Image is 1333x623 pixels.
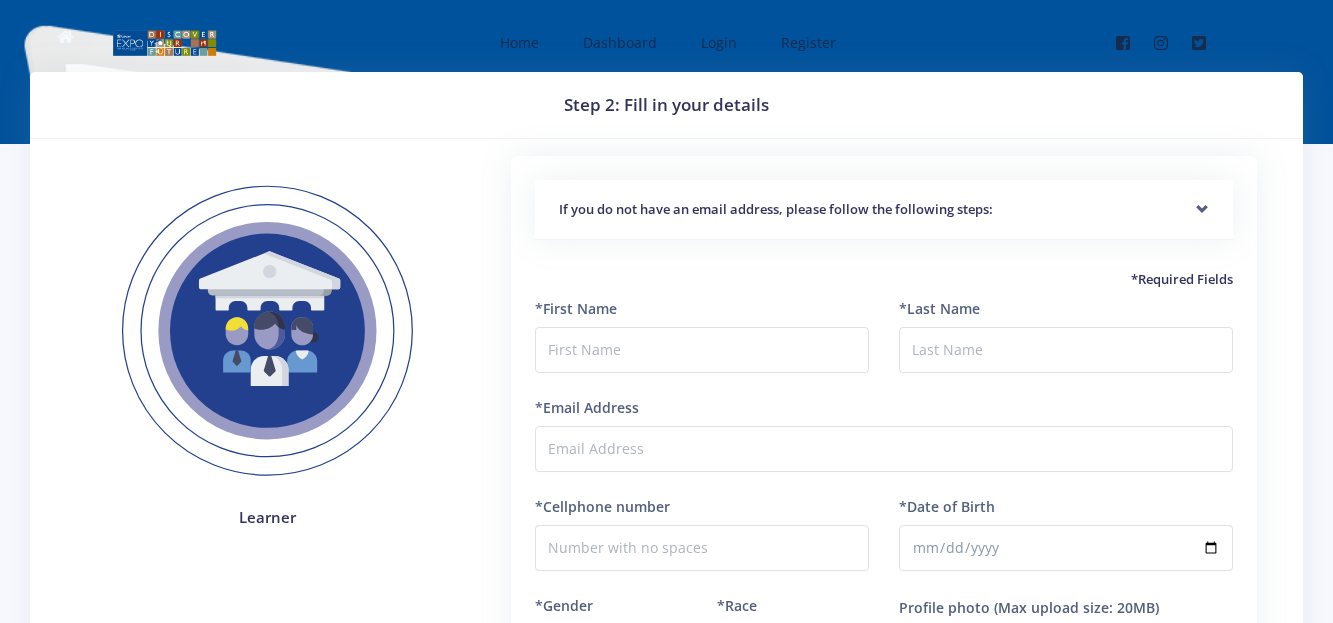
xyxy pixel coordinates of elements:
label: *Last Name [899,298,980,319]
label: Profile photo [899,597,990,618]
label: *Race [717,595,757,616]
img: logo01.png [112,28,217,58]
a: Register [761,16,852,69]
a: Dashboard [563,16,673,69]
span: Register [781,33,836,52]
input: Number with no spaces [535,525,869,571]
img: Learner [92,156,443,507]
h3: Step 2: Fill in your details [54,92,1279,118]
label: *Email Address [535,397,639,418]
a: Login [681,16,753,69]
label: *First Name [535,298,617,319]
a: Home [480,16,555,69]
span: Home [500,33,539,52]
label: *Cellphone number [535,496,670,517]
h4: Learner [92,506,443,529]
label: *Gender [535,595,593,616]
span: Login [701,33,737,52]
span: Dashboard [583,33,657,52]
input: First Name [535,327,869,373]
input: Last Name [899,327,1233,373]
input: Email Address [535,426,1233,472]
h5: *Required Fields [535,270,1233,290]
h5: If you do not have an email address, please follow the following steps: [559,200,1209,220]
label: *Date of Birth [899,496,995,517]
label: (Max upload size: 20MB) [994,597,1159,618]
